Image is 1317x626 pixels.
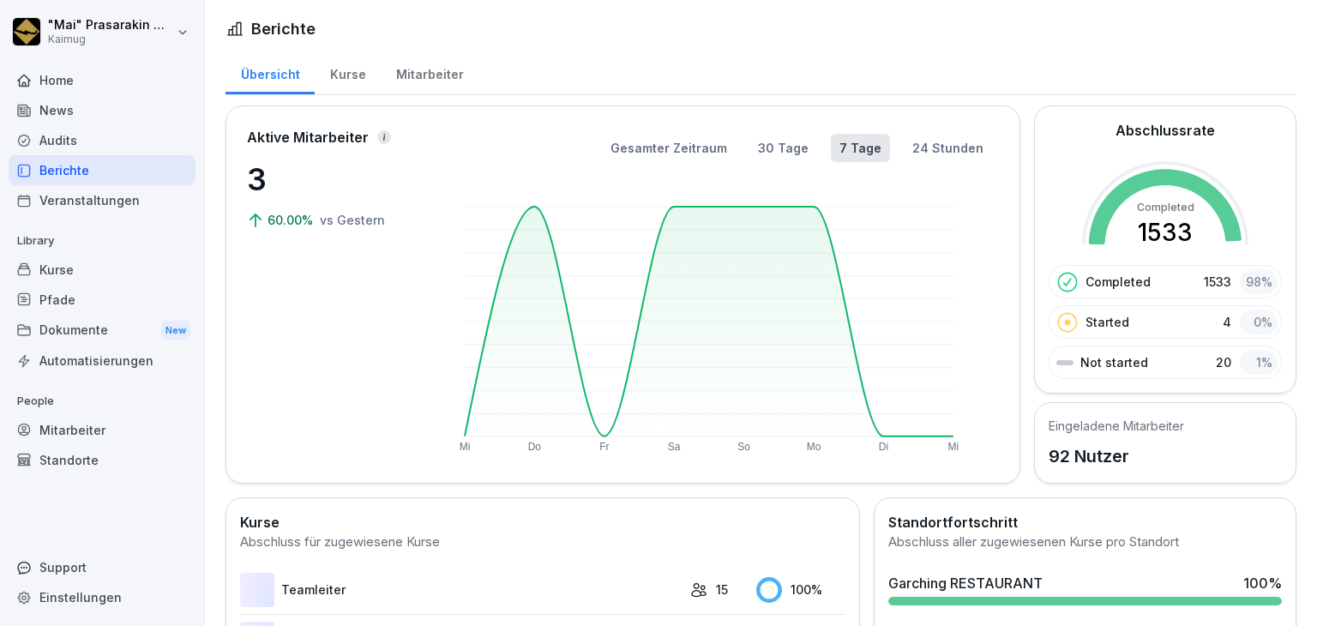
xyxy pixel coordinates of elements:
[9,315,195,346] div: Dokumente
[948,441,959,453] text: Mi
[315,51,381,94] a: Kurse
[9,185,195,215] a: Veranstaltungen
[48,18,173,33] p: "Mai" Prasarakin Natechnanok
[9,125,195,155] a: Audits
[1240,350,1278,375] div: 1 %
[738,441,751,453] text: So
[1240,310,1278,334] div: 0 %
[48,33,173,45] p: Kaimug
[716,581,728,599] p: 15
[240,533,845,552] div: Abschluss für zugewiesene Kurse
[668,441,681,453] text: Sa
[888,512,1282,533] h2: Standortfortschritt
[9,285,195,315] a: Pfade
[247,156,418,202] p: 3
[9,315,195,346] a: DokumenteNew
[1240,269,1278,294] div: 98 %
[528,441,542,453] text: Do
[1223,313,1231,331] p: 4
[1085,313,1129,331] p: Started
[320,211,385,229] p: vs Gestern
[1243,573,1282,593] div: 100 %
[1049,443,1184,469] p: 92 Nutzer
[881,566,1289,612] a: Garching RESTAURANT100%
[251,17,316,40] h1: Berichte
[9,346,195,376] a: Automatisierungen
[9,255,195,285] a: Kurse
[9,445,195,475] a: Standorte
[9,582,195,612] a: Einstellungen
[904,134,992,162] button: 24 Stunden
[226,51,315,94] a: Übersicht
[240,512,845,533] h2: Kurse
[831,134,890,162] button: 7 Tage
[1049,417,1184,435] h5: Eingeladene Mitarbeiter
[807,441,821,453] text: Mo
[9,552,195,582] div: Support
[749,134,817,162] button: 30 Tage
[879,441,888,453] text: Di
[268,211,316,229] p: 60.00%
[602,134,736,162] button: Gesamter Zeitraum
[9,227,195,255] p: Library
[888,573,1043,593] div: Garching RESTAURANT
[240,573,682,607] a: Teamleiter
[1116,120,1215,141] h2: Abschlussrate
[9,95,195,125] a: News
[9,388,195,415] p: People
[888,533,1282,552] div: Abschluss aller zugewiesenen Kurse pro Standort
[756,577,845,603] div: 100 %
[1080,353,1148,371] p: Not started
[460,441,471,453] text: Mi
[1204,273,1231,291] p: 1533
[1085,273,1151,291] p: Completed
[381,51,478,94] a: Mitarbeiter
[9,65,195,95] a: Home
[599,441,609,453] text: Fr
[1216,353,1231,371] p: 20
[247,127,369,147] p: Aktive Mitarbeiter
[161,321,190,340] div: New
[9,415,195,445] a: Mitarbeiter
[9,155,195,185] a: Berichte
